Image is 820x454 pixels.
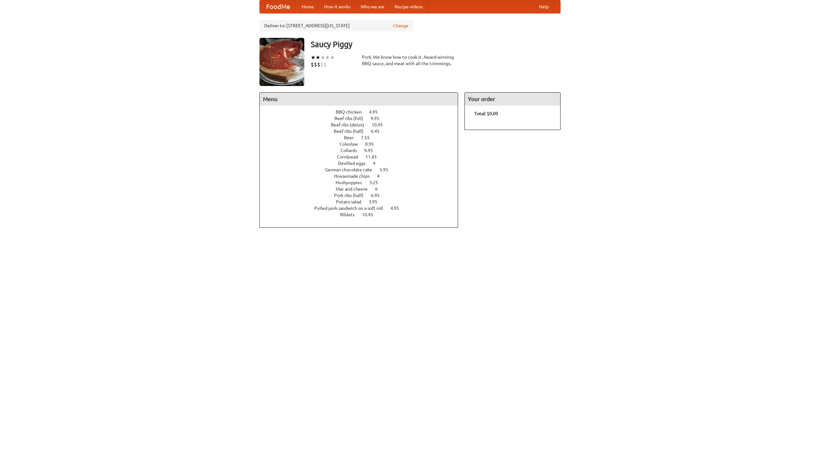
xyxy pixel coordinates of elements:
a: Home [297,0,319,13]
span: Mac and cheese [336,186,374,192]
b: Total: $0.00 [474,111,498,116]
span: German chocolate cake [325,167,379,172]
span: Beef ribs (half) [334,129,370,134]
span: 9.95 [371,116,386,121]
a: Mac and cheese 6 [336,186,389,192]
a: Beef ribs (full) 9.95 [334,116,391,121]
a: Beef ribs (half) 6.45 [334,129,391,134]
div: Pork. We know how to cook it. Award-winning BBQ sauce, and meat with all the trimmings. [362,54,458,67]
span: Housemade chips [334,174,376,179]
span: 10.45 [372,122,389,127]
span: Hushpuppies [336,180,368,185]
span: 7.55 [361,135,376,140]
a: How it works [319,0,356,13]
span: 10.45 [362,212,380,217]
span: Pork ribs (half) [334,193,370,198]
span: 4 [373,161,382,166]
span: 9.95 [364,148,379,153]
img: angular.jpg [259,38,304,86]
a: Housemade chips 4 [334,174,391,179]
h4: Menu [260,93,458,106]
span: Potato salad [336,199,368,204]
a: Beer 7.55 [344,135,381,140]
h4: Your order [465,93,560,106]
span: Coleslaw [340,141,364,147]
a: Beef ribs (delux) 10.45 [331,122,395,127]
a: Pulled pork sandwich on a soft roll 4.95 [314,206,411,211]
span: Beef ribs (full) [334,116,370,121]
span: 8.95 [365,141,380,147]
span: 4.95 [369,109,384,115]
a: Cornbread 11.45 [337,154,389,159]
a: BBQ chicken 4.95 [336,109,389,115]
span: Collards [340,148,363,153]
span: BBQ chicken [336,109,368,115]
li: ★ [320,54,325,61]
a: Riblets 10.45 [340,212,385,217]
a: Recipe videos [389,0,428,13]
a: Hushpuppies 3.25 [336,180,390,185]
a: Coleslaw 8.95 [340,141,386,147]
li: ★ [316,54,320,61]
li: $ [314,61,317,68]
span: 5.95 [380,167,395,172]
a: FoodMe [260,0,297,13]
li: ★ [330,54,335,61]
span: 6.45 [371,129,386,134]
span: Cornbread [337,154,365,159]
a: Change [393,22,408,29]
li: ★ [311,54,316,61]
span: 4.95 [390,206,406,211]
span: Riblets [340,212,361,217]
a: Help [534,0,554,13]
span: Devilled eggs [338,161,372,166]
span: 6.95 [371,193,386,198]
span: 6 [375,186,384,192]
a: Collards 9.95 [340,148,385,153]
li: $ [324,61,327,68]
span: Beef ribs (delux) [331,122,371,127]
div: Deliver to: [STREET_ADDRESS][US_STATE] [259,20,413,31]
a: Who we are [356,0,389,13]
span: 3.25 [369,180,384,185]
span: Pulled pork sandwich on a soft roll [314,206,389,211]
a: Devilled eggs 4 [338,161,387,166]
a: German chocolate cake 5.95 [325,167,400,172]
a: Pork ribs (half) 6.95 [334,193,391,198]
li: ★ [325,54,330,61]
li: $ [317,61,320,68]
span: Beer [344,135,360,140]
li: $ [320,61,324,68]
span: 3.95 [369,199,384,204]
li: $ [311,61,314,68]
a: Potato salad 3.95 [336,199,389,204]
h3: Saucy Piggy [311,38,561,51]
span: 11.45 [365,154,383,159]
span: 4 [377,174,386,179]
